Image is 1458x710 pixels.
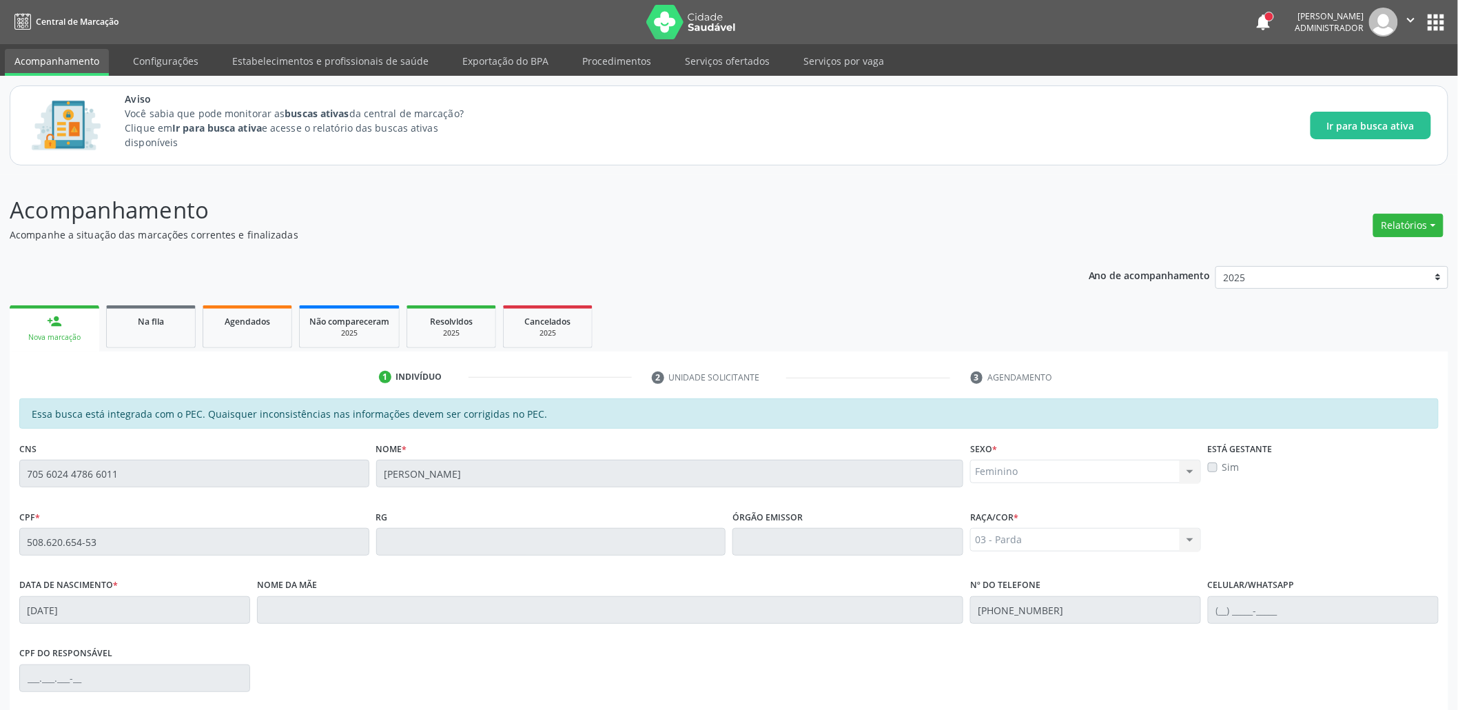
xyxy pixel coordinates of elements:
[573,49,661,73] a: Procedimentos
[794,49,894,73] a: Serviços por vaga
[19,643,112,665] label: CPF do responsável
[138,316,164,327] span: Na fila
[10,10,119,33] a: Central de Marcação
[285,107,349,120] strong: buscas ativas
[10,193,1017,227] p: Acompanhamento
[47,314,62,329] div: person_add
[257,575,317,596] label: Nome da mãe
[1208,596,1439,624] input: (__) _____-_____
[223,49,438,73] a: Estabelecimentos e profissionais de saúde
[1327,119,1415,133] span: Ir para busca ativa
[675,49,779,73] a: Serviços ofertados
[19,398,1439,429] div: Essa busca está integrada com o PEC. Quaisquer inconsistências nas informações devem ser corrigid...
[123,49,208,73] a: Configurações
[1398,8,1424,37] button: 
[396,371,442,383] div: Indivíduo
[10,227,1017,242] p: Acompanhe a situação das marcações correntes e finalizadas
[970,596,1201,624] input: (__) _____-_____
[1404,12,1419,28] i: 
[309,328,389,338] div: 2025
[732,507,803,528] label: Órgão emissor
[1089,266,1211,283] p: Ano de acompanhamento
[1254,12,1273,32] button: notifications
[19,575,118,596] label: Data de nascimento
[1369,8,1398,37] img: img
[19,438,37,460] label: CNS
[125,106,489,150] p: Você sabia que pode monitorar as da central de marcação? Clique em e acesse o relatório das busca...
[172,121,262,134] strong: Ir para busca ativa
[379,371,391,383] div: 1
[970,575,1040,596] label: Nº do Telefone
[225,316,270,327] span: Agendados
[376,438,407,460] label: Nome
[513,328,582,338] div: 2025
[36,16,119,28] span: Central de Marcação
[1208,438,1273,460] label: Está gestante
[525,316,571,327] span: Cancelados
[19,596,250,624] input: __/__/____
[19,665,250,692] input: ___.___.___-__
[1424,10,1448,34] button: apps
[1208,575,1295,596] label: Celular/WhatsApp
[309,316,389,327] span: Não compareceram
[125,92,489,106] span: Aviso
[19,507,40,528] label: CPF
[19,332,90,343] div: Nova marcação
[1295,22,1364,34] span: Administrador
[970,507,1018,528] label: Raça/cor
[5,49,109,76] a: Acompanhamento
[376,507,388,528] label: RG
[970,438,997,460] label: Sexo
[417,328,486,338] div: 2025
[27,94,105,156] img: Imagem de CalloutCard
[1295,10,1364,22] div: [PERSON_NAME]
[1311,112,1431,139] button: Ir para busca ativa
[1222,460,1240,474] label: Sim
[430,316,473,327] span: Resolvidos
[453,49,558,73] a: Exportação do BPA
[1373,214,1444,237] button: Relatórios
